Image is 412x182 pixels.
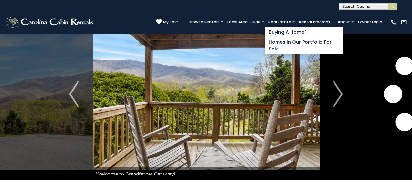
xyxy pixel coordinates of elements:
button: Next [319,8,357,180]
a: About [334,18,353,27]
a: Owner Login [355,18,386,27]
img: arrow [333,81,343,107]
img: phone-regular-white.png [391,19,397,25]
a: Homes in Our Portfolio For Sale [265,37,343,54]
a: Buying A Home? [265,27,343,37]
button: Previous [55,8,93,180]
a: Real Estate [265,18,294,27]
span: My Favs [163,19,179,25]
a: Browse Rentals [185,18,223,27]
div: Welcome to Grandfather Getaway! [93,167,320,180]
a: Rental Program [296,18,333,27]
img: arrow [69,81,79,107]
a: My Favs [156,19,179,25]
a: Local Area Guide [224,18,264,27]
img: mail-regular-white.png [401,19,407,25]
img: White-1-2.png [5,16,95,29]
